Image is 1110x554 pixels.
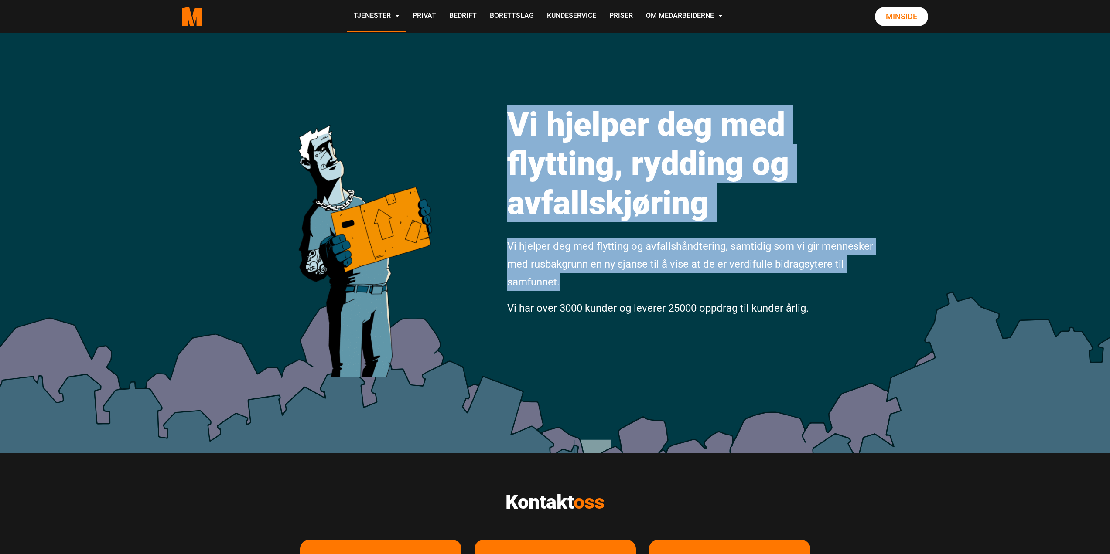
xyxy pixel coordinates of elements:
a: Bedrift [443,1,483,32]
a: Om Medarbeiderne [639,1,729,32]
span: Vi har over 3000 kunder og leverer 25000 oppdrag til kunder årlig. [507,302,809,314]
a: Priser [603,1,639,32]
span: oss [574,490,605,513]
a: Tjenester [347,1,406,32]
h1: Vi hjelper deg med flytting, rydding og avfallskjøring [507,105,876,222]
a: Borettslag [483,1,540,32]
a: Minside [875,7,928,26]
span: Vi hjelper deg med flytting og avfallshåndtering, samtidig som vi gir mennesker med rusbakgrunn e... [507,240,873,288]
a: Privat [406,1,443,32]
h2: Kontakt [300,490,810,514]
a: Kundeservice [540,1,603,32]
img: medarbeiderne man icon optimized [289,85,440,377]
